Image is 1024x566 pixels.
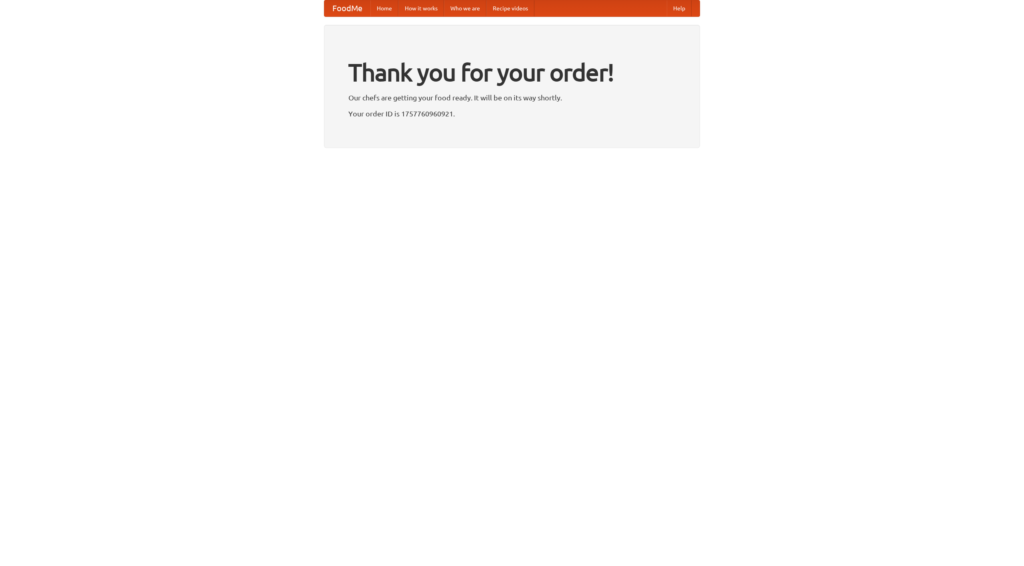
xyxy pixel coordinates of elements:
p: Our chefs are getting your food ready. It will be on its way shortly. [348,92,676,104]
a: How it works [398,0,444,16]
a: Recipe videos [486,0,534,16]
a: FoodMe [324,0,370,16]
h1: Thank you for your order! [348,53,676,92]
a: Who we are [444,0,486,16]
a: Home [370,0,398,16]
a: Help [667,0,692,16]
p: Your order ID is 1757760960921. [348,108,676,120]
